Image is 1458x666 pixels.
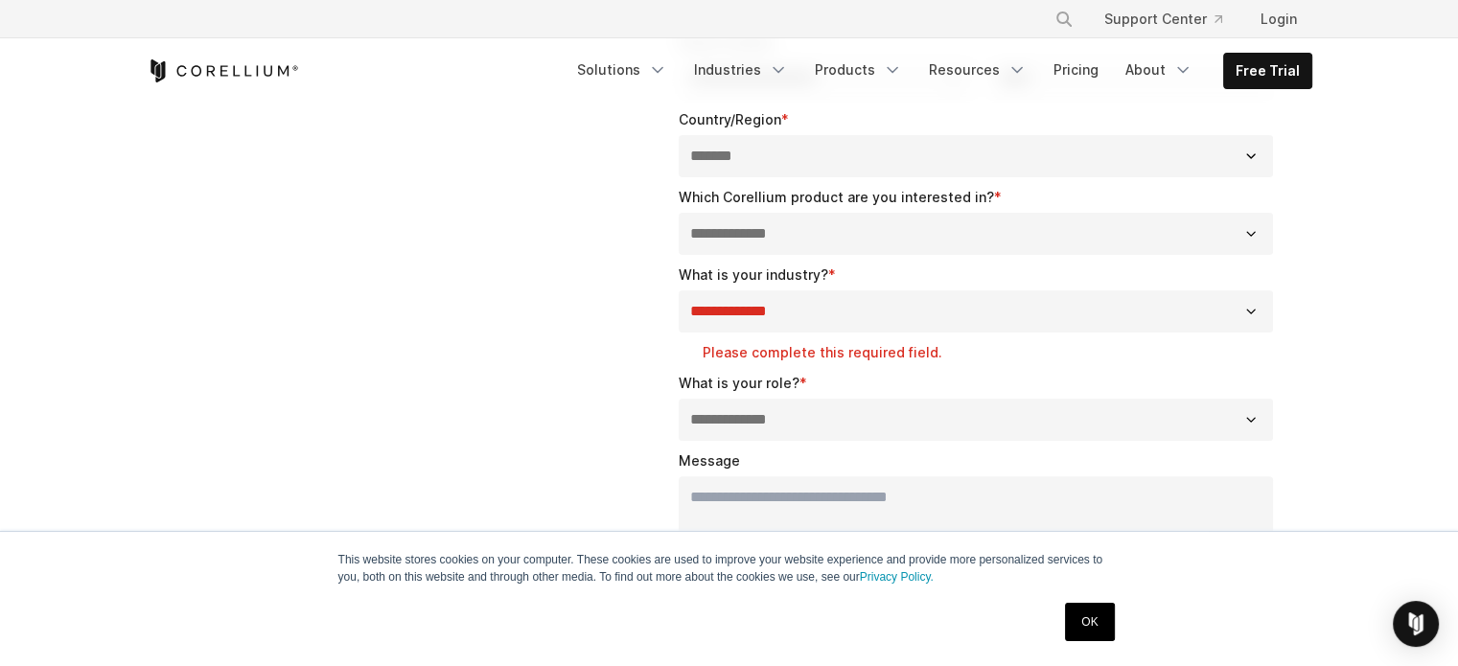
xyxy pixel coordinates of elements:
label: Please complete this required field. [703,343,1282,362]
a: Free Trial [1224,54,1311,88]
a: Corellium Home [147,59,299,82]
a: Solutions [566,53,679,87]
a: Resources [917,53,1038,87]
a: Products [803,53,914,87]
a: Pricing [1042,53,1110,87]
div: Open Intercom Messenger [1393,601,1439,647]
button: Search [1047,2,1081,36]
a: Privacy Policy. [860,570,934,584]
a: Support Center [1089,2,1238,36]
a: About [1114,53,1204,87]
span: Message [679,452,740,469]
span: What is your role? [679,375,799,391]
div: Navigation Menu [566,53,1312,89]
span: What is your industry? [679,266,828,283]
p: This website stores cookies on your computer. These cookies are used to improve your website expe... [338,551,1121,586]
span: Country/Region [679,111,781,127]
a: Industries [683,53,799,87]
span: Which Corellium product are you interested in? [679,189,994,205]
div: Navigation Menu [1031,2,1312,36]
a: Login [1245,2,1312,36]
a: OK [1065,603,1114,641]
